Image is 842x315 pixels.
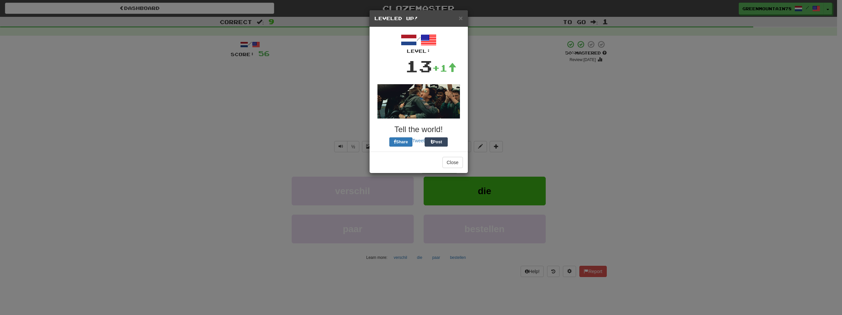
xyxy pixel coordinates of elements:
span: × [459,14,463,22]
div: +1 [432,61,457,75]
a: Tweet [412,138,425,143]
div: / [374,32,463,54]
div: Level: [374,48,463,54]
button: Close [442,157,463,168]
div: 13 [405,54,432,78]
img: topgun-769e91374289d1a7cee4bdcce2229f64f1fa97f7cbbef9a35b896cb17c9c8419.gif [377,84,460,119]
button: Share [389,137,412,147]
button: Close [459,15,463,21]
h3: Tell the world! [374,125,463,134]
button: Post [425,137,448,147]
h5: Leveled Up! [374,15,463,22]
